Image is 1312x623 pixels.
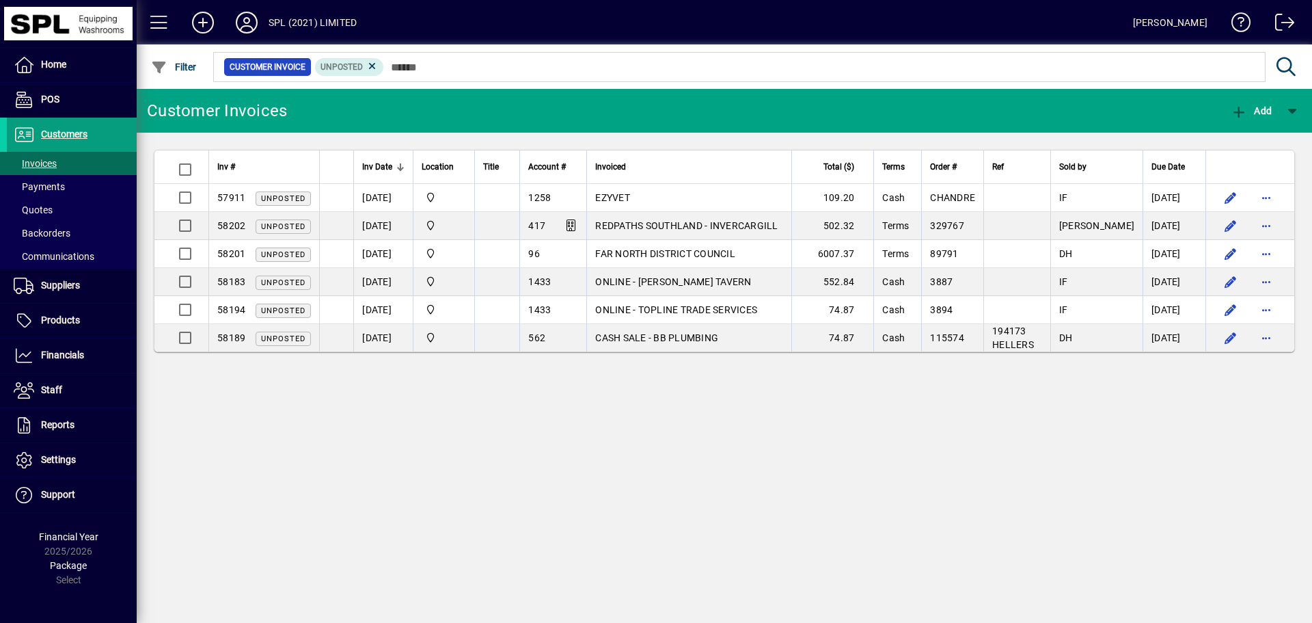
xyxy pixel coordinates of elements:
[422,159,454,174] span: Location
[791,240,873,268] td: 6007.37
[362,159,392,174] span: Inv Date
[1059,220,1134,231] span: [PERSON_NAME]
[217,332,245,343] span: 58189
[528,332,545,343] span: 562
[362,159,405,174] div: Inv Date
[1143,324,1205,352] td: [DATE]
[353,240,413,268] td: [DATE]
[422,218,466,233] span: SPL (2021) Limited
[1255,271,1277,293] button: More options
[1143,296,1205,324] td: [DATE]
[930,332,964,343] span: 115574
[1143,184,1205,212] td: [DATE]
[353,296,413,324] td: [DATE]
[41,129,87,140] span: Customers
[230,60,305,74] span: Customer Invoice
[151,62,197,72] span: Filter
[992,159,1004,174] span: Ref
[353,268,413,296] td: [DATE]
[422,159,466,174] div: Location
[1059,304,1068,315] span: IF
[800,159,866,174] div: Total ($)
[353,324,413,352] td: [DATE]
[217,192,245,203] span: 57911
[992,326,1034,350] span: 194173 HELLERS
[14,204,53,215] span: Quotes
[791,268,873,296] td: 552.84
[528,276,551,287] span: 1433
[1151,159,1197,174] div: Due Date
[7,443,137,477] a: Settings
[7,339,137,373] a: Financials
[41,454,76,465] span: Settings
[930,192,975,203] span: CHANDRE
[41,489,75,500] span: Support
[7,478,137,512] a: Support
[217,276,245,287] span: 58183
[528,159,578,174] div: Account #
[930,159,957,174] span: Order #
[930,276,953,287] span: 3887
[1220,215,1242,237] button: Edit
[1059,276,1068,287] span: IF
[261,334,305,343] span: Unposted
[217,248,245,259] span: 58201
[41,94,59,105] span: POS
[7,48,137,82] a: Home
[7,269,137,303] a: Suppliers
[595,332,718,343] span: CASH SALE - BB PLUMBING
[147,100,287,122] div: Customer Invoices
[1265,3,1295,47] a: Logout
[422,302,466,317] span: SPL (2021) Limited
[261,222,305,231] span: Unposted
[225,10,269,35] button: Profile
[1059,248,1073,259] span: DH
[791,324,873,352] td: 74.87
[1255,215,1277,237] button: More options
[41,384,62,395] span: Staff
[217,220,245,231] span: 58202
[41,315,80,326] span: Products
[261,278,305,287] span: Unposted
[1059,332,1073,343] span: DH
[422,246,466,261] span: SPL (2021) Limited
[1220,271,1242,293] button: Edit
[217,159,311,174] div: Inv #
[1255,187,1277,209] button: More options
[595,276,751,287] span: ONLINE - [PERSON_NAME] TAVERN
[422,330,466,345] span: SPL (2021) Limited
[1143,240,1205,268] td: [DATE]
[315,58,384,76] mat-chip: Customer Invoice Status: Unposted
[1220,243,1242,265] button: Edit
[595,159,783,174] div: Invoiced
[992,159,1042,174] div: Ref
[1255,299,1277,321] button: More options
[41,349,84,360] span: Financials
[930,304,953,315] span: 3894
[14,158,57,169] span: Invoices
[7,304,137,338] a: Products
[1059,159,1134,174] div: Sold by
[1221,3,1251,47] a: Knowledge Base
[261,194,305,203] span: Unposted
[422,274,466,289] span: SPL (2021) Limited
[353,212,413,240] td: [DATE]
[882,192,905,203] span: Cash
[1133,12,1207,34] div: [PERSON_NAME]
[1227,98,1275,123] button: Add
[320,62,363,72] span: Unposted
[41,280,80,291] span: Suppliers
[595,304,757,315] span: ONLINE - TOPLINE TRADE SERVICES
[1059,192,1068,203] span: IF
[7,83,137,117] a: POS
[528,304,551,315] span: 1433
[14,228,70,239] span: Backorders
[217,159,235,174] span: Inv #
[1220,327,1242,349] button: Edit
[595,192,630,203] span: EZYVET
[882,276,905,287] span: Cash
[422,190,466,205] span: SPL (2021) Limited
[1059,159,1086,174] span: Sold by
[483,159,511,174] div: Title
[7,198,137,222] a: Quotes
